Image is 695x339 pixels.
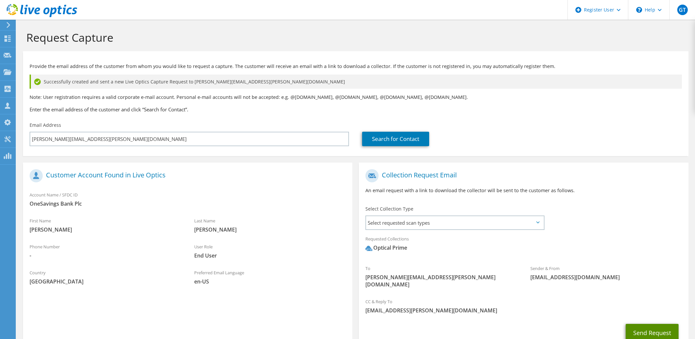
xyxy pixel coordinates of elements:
[30,278,181,285] span: [GEOGRAPHIC_DATA]
[30,200,346,207] span: OneSavings Bank Plc
[30,106,682,113] h3: Enter the email address of the customer and click “Search for Contact”.
[677,5,688,15] span: GT
[366,216,543,229] span: Select requested scan types
[365,244,407,252] div: Optical Prime
[188,214,352,237] div: Last Name
[365,187,682,194] p: An email request with a link to download the collector will be sent to the customer as follows.
[365,169,678,182] h1: Collection Request Email
[365,307,682,314] span: [EMAIL_ADDRESS][PERSON_NAME][DOMAIN_NAME]
[30,226,181,233] span: [PERSON_NAME]
[188,240,352,262] div: User Role
[194,226,346,233] span: [PERSON_NAME]
[23,214,188,237] div: First Name
[530,274,682,281] span: [EMAIL_ADDRESS][DOMAIN_NAME]
[359,295,688,317] div: CC & Reply To
[194,252,346,259] span: End User
[524,261,688,284] div: Sender & From
[23,266,188,288] div: Country
[26,31,682,44] h1: Request Capture
[30,122,61,128] label: Email Address
[44,78,345,85] span: Successfully created and sent a new Live Optics Capture Request to [PERSON_NAME][EMAIL_ADDRESS][P...
[636,7,642,13] svg: \n
[30,63,682,70] p: Provide the email address of the customer from whom you would like to request a capture. The cust...
[30,252,181,259] span: -
[365,274,517,288] span: [PERSON_NAME][EMAIL_ADDRESS][PERSON_NAME][DOMAIN_NAME]
[359,261,523,291] div: To
[362,132,429,146] a: Search for Contact
[30,169,342,182] h1: Customer Account Found in Live Optics
[23,188,352,211] div: Account Name / SFDC ID
[365,206,413,212] label: Select Collection Type
[23,240,188,262] div: Phone Number
[359,232,688,258] div: Requested Collections
[30,94,682,101] p: Note: User registration requires a valid corporate e-mail account. Personal e-mail accounts will ...
[194,278,346,285] span: en-US
[188,266,352,288] div: Preferred Email Language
